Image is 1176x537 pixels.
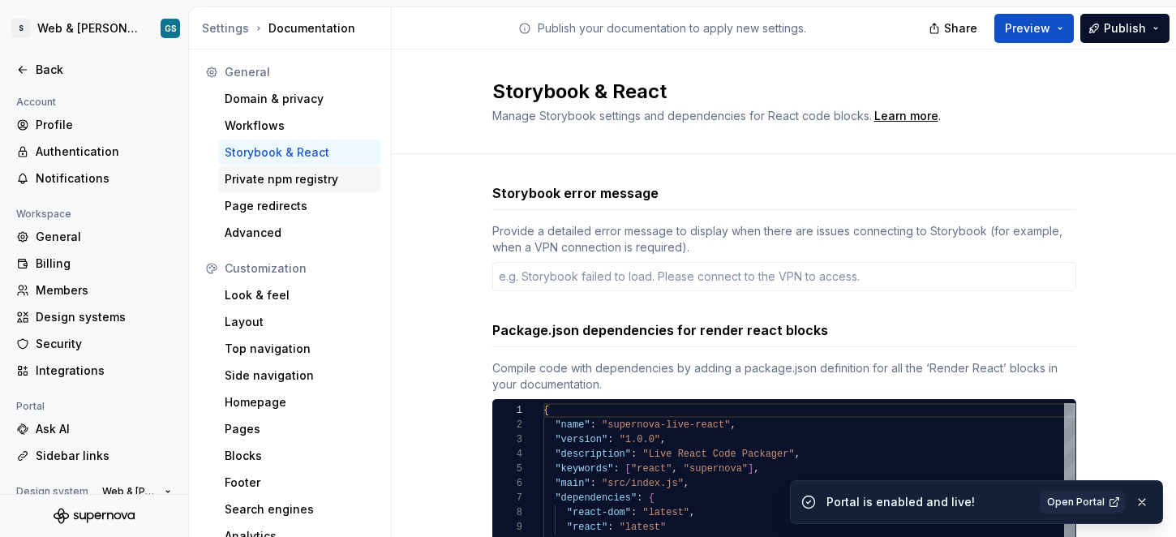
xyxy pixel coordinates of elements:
h3: Package.json dependencies for render react blocks [492,320,828,340]
div: Provide a detailed error message to display when there are issues connecting to Storybook (for ex... [492,223,1076,256]
button: Publish [1080,14,1170,43]
a: Page redirects [218,193,381,219]
div: Profile [36,117,172,133]
div: Page redirects [225,198,375,214]
span: : [607,522,613,533]
span: "src/index.js" [602,478,684,489]
div: Footer [225,475,375,491]
div: Advanced [225,225,375,241]
a: Pages [218,416,381,442]
span: : [637,492,642,504]
span: : [590,419,595,431]
div: Back [36,62,172,78]
svg: Supernova Logo [54,508,135,524]
div: Customization [225,260,375,277]
a: Billing [10,251,178,277]
div: Pages [225,421,375,437]
span: , [683,478,689,489]
span: { [543,405,549,416]
a: Private npm registry [218,166,381,192]
span: , [672,463,677,475]
h2: Storybook & React [492,79,1057,105]
a: Sidebar links [10,443,178,469]
span: "latest" [619,522,666,533]
span: : [631,449,637,460]
div: Portal is enabled and live! [826,494,1030,510]
a: Members [10,277,178,303]
span: "react-dom" [566,507,630,518]
div: Workflows [225,118,375,134]
a: Domain & privacy [218,86,381,112]
p: Publish your documentation to apply new settings. [538,20,806,37]
div: Account [10,92,62,112]
div: Sidebar links [36,448,172,464]
span: "react" [566,522,607,533]
span: Manage Storybook settings and dependencies for React code blocks. [492,109,872,122]
a: Ask AI [10,416,178,442]
span: , [689,507,695,518]
div: Side navigation [225,367,375,384]
div: Search engines [225,501,375,518]
div: 4 [493,447,522,462]
div: Homepage [225,394,375,410]
a: Advanced [218,220,381,246]
div: Workspace [10,204,78,224]
div: 1 [493,403,522,418]
a: General [10,224,178,250]
a: Footer [218,470,381,496]
a: Top navigation [218,336,381,362]
a: Authentication [10,139,178,165]
span: "1.0.0" [619,434,659,445]
a: Design systems [10,304,178,330]
h3: Storybook error message [492,183,659,203]
span: , [753,463,759,475]
div: Authentication [36,144,172,160]
span: : [590,478,595,489]
button: Settings [202,20,249,37]
span: : [607,434,613,445]
a: Profile [10,112,178,138]
a: Integrations [10,358,178,384]
span: { [648,492,654,504]
a: Search engines [218,496,381,522]
div: Ask AI [36,421,172,437]
a: Back [10,57,178,83]
div: Integrations [36,363,172,379]
a: Workflows [218,113,381,139]
div: Members [36,282,172,299]
div: Notifications [36,170,172,187]
span: "Live React Code Packager" [642,449,794,460]
span: Publish [1104,20,1146,37]
span: "dependencies" [555,492,637,504]
div: General [36,229,172,245]
span: : [613,463,619,475]
span: "latest" [642,507,689,518]
a: Storybook & React [218,140,381,165]
span: , [794,449,800,460]
span: Open Portal [1047,496,1105,509]
a: Learn more [874,108,938,124]
span: Preview [1005,20,1050,37]
span: . [872,110,941,122]
div: 7 [493,491,522,505]
div: Layout [225,314,375,330]
span: , [730,419,736,431]
a: Open Portal [1040,491,1125,513]
div: Security [36,336,172,352]
div: Billing [36,256,172,272]
button: Share [921,14,988,43]
div: Top navigation [225,341,375,357]
a: Look & feel [218,282,381,308]
a: Notifications [10,165,178,191]
div: 8 [493,505,522,520]
span: "react" [631,463,672,475]
button: SWeb & [PERSON_NAME] SystemsGS [3,11,185,46]
span: "supernova-live-react" [602,419,730,431]
a: Homepage [218,389,381,415]
div: Blocks [225,448,375,464]
div: Domain & privacy [225,91,375,107]
div: Web & [PERSON_NAME] Systems [37,20,141,37]
span: , [660,434,666,445]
